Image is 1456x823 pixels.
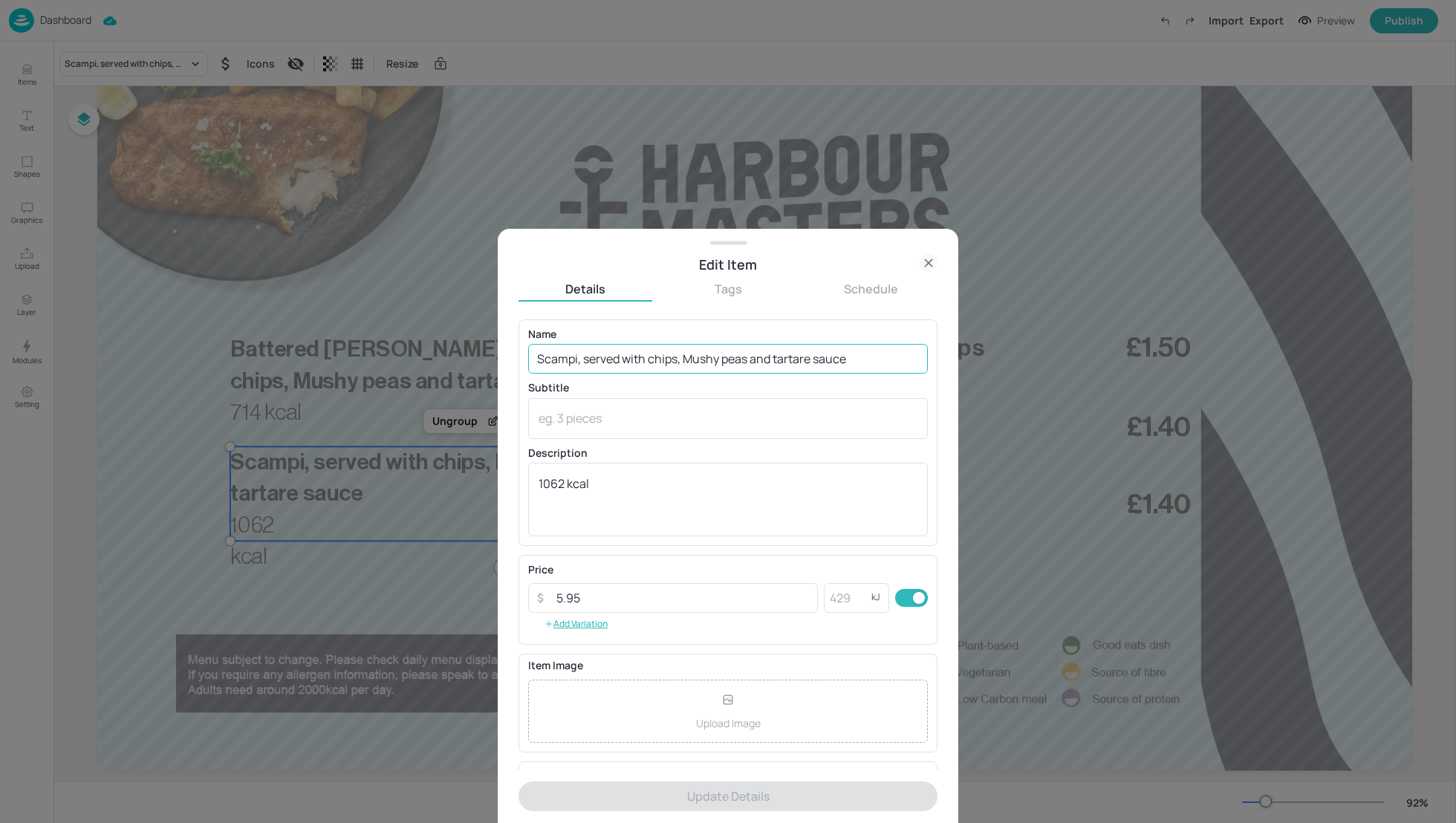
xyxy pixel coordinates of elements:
p: Description [528,448,928,458]
button: Details [519,281,652,297]
p: Price [528,565,553,575]
input: eg. Chicken Teriyaki Sushi Roll [528,344,928,374]
p: Item Image [528,660,928,671]
input: 429 [824,583,871,613]
p: Subtitle [528,383,928,393]
button: Tags [661,281,795,297]
p: Upload Image [696,715,761,731]
textarea: 1062 kcal [539,475,917,524]
div: Edit Item [519,254,937,275]
button: Schedule [804,281,937,297]
input: 10 [547,583,818,613]
p: Name [528,329,928,339]
p: kJ [871,592,880,602]
button: Add Variation [528,613,624,635]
